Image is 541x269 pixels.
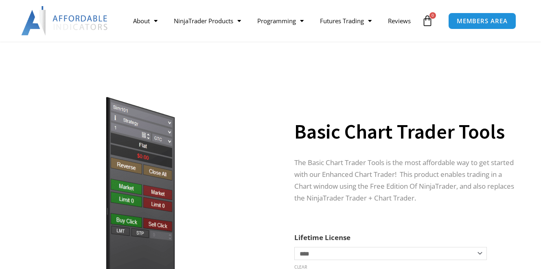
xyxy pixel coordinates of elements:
a: NinjaTrader Products [166,11,249,30]
span: 0 [429,12,436,19]
span: MEMBERS AREA [457,18,508,24]
a: Futures Trading [312,11,380,30]
a: 0 [410,9,445,33]
label: Lifetime License [294,233,350,242]
a: Programming [249,11,312,30]
a: Reviews [380,11,419,30]
nav: Menu [125,11,419,30]
p: The Basic Chart Trader Tools is the most affordable way to get started with our Enhanced Chart Tr... [294,157,521,204]
a: About [125,11,166,30]
a: MEMBERS AREA [448,13,516,29]
img: LogoAI | Affordable Indicators – NinjaTrader [21,6,109,35]
h1: Basic Chart Trader Tools [294,117,521,146]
